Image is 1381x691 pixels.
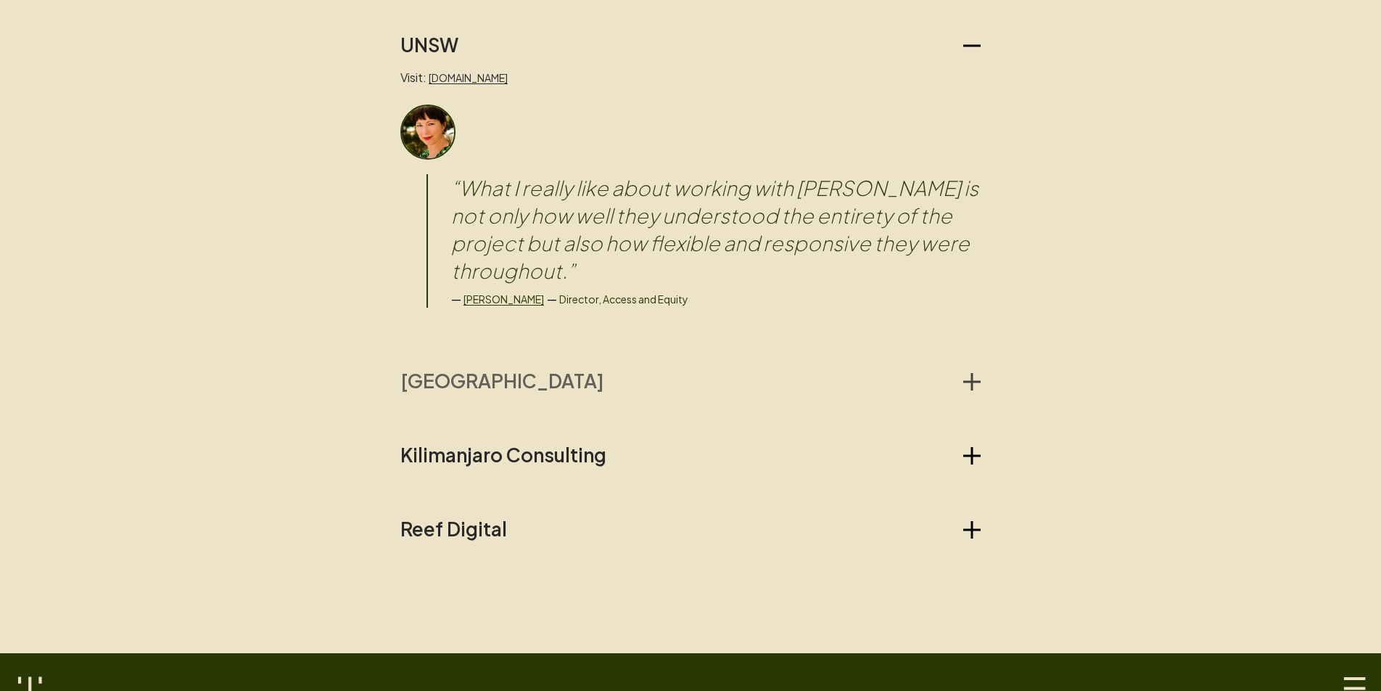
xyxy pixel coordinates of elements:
[400,33,458,57] h2: UNSW
[451,174,981,285] blockquote: “ What I really like about working with [PERSON_NAME] is not only how well they understood the en...
[429,71,508,84] a: [DOMAIN_NAME]
[400,443,606,467] h2: Kilimanjaro Consulting
[400,518,507,541] h2: Reef Digital
[400,369,604,393] h2: [GEOGRAPHIC_DATA]
[451,290,981,308] div: — —
[559,291,688,307] p: Director, Access and Equity
[400,105,455,160] img: Client headshot
[400,33,981,57] button: UNSW
[400,68,981,87] p: Visit:
[400,518,981,541] button: Reef Digital
[400,443,981,467] button: Kilimanjaro Consulting
[400,369,981,393] button: [GEOGRAPHIC_DATA]
[463,293,544,306] a: [PERSON_NAME]
[400,57,981,308] div: UNSW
